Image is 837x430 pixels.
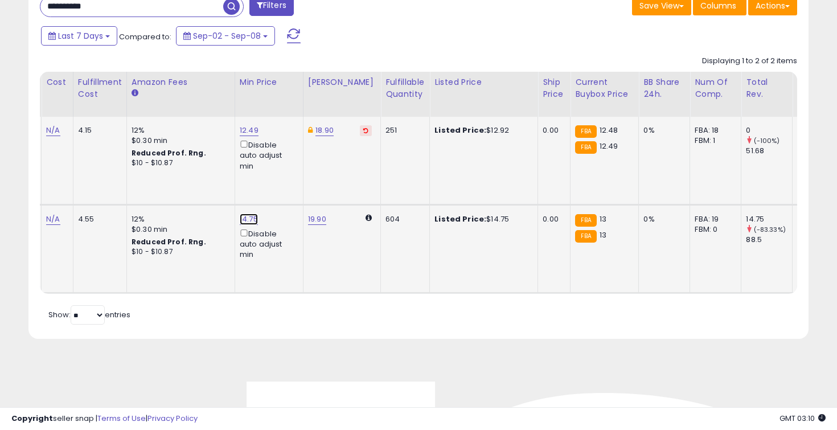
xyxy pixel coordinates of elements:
[702,56,797,67] div: Displaying 1 to 2 of 2 items
[746,214,792,224] div: 14.75
[46,214,60,225] a: N/A
[434,214,486,224] b: Listed Price:
[746,125,792,136] div: 0
[308,76,376,88] div: [PERSON_NAME]
[746,76,787,100] div: Total Rev.
[240,138,294,171] div: Disable auto adjust min
[176,26,275,46] button: Sep-02 - Sep-08
[434,125,486,136] b: Listed Price:
[543,76,565,100] div: Ship Price
[600,141,618,151] span: 12.49
[46,76,68,88] div: Cost
[385,125,421,136] div: 251
[58,30,103,42] span: Last 7 Days
[132,136,226,146] div: $0.30 min
[385,214,421,224] div: 604
[41,26,117,46] button: Last 7 Days
[434,125,529,136] div: $12.92
[600,214,606,224] span: 13
[543,125,561,136] div: 0.00
[385,76,425,100] div: Fulfillable Quantity
[240,125,259,136] a: 12.49
[48,309,130,320] span: Show: entries
[315,125,334,136] a: 18.90
[575,76,634,100] div: Current Buybox Price
[575,214,596,227] small: FBA
[695,224,732,235] div: FBM: 0
[575,141,596,154] small: FBA
[600,230,606,240] span: 13
[746,235,792,245] div: 88.5
[193,30,261,42] span: Sep-02 - Sep-08
[695,76,736,100] div: Num of Comp.
[308,214,326,225] a: 19.90
[543,214,561,224] div: 0.00
[119,31,171,42] span: Compared to:
[643,125,681,136] div: 0%
[132,247,226,257] div: $10 - $10.87
[643,214,681,224] div: 0%
[695,125,732,136] div: FBA: 18
[695,136,732,146] div: FBM: 1
[434,76,533,88] div: Listed Price
[575,230,596,243] small: FBA
[240,227,294,260] div: Disable auto adjust min
[754,136,780,145] small: (-100%)
[600,125,618,136] span: 12.48
[132,88,138,99] small: Amazon Fees.
[643,76,685,100] div: BB Share 24h.
[240,76,298,88] div: Min Price
[695,214,732,224] div: FBA: 19
[46,125,60,136] a: N/A
[132,76,230,88] div: Amazon Fees
[132,214,226,224] div: 12%
[240,214,258,225] a: 14.75
[132,237,206,247] b: Reduced Prof. Rng.
[132,224,226,235] div: $0.30 min
[363,128,368,133] i: Revert to store-level Dynamic Max Price
[132,125,226,136] div: 12%
[754,225,786,234] small: (-83.33%)
[434,214,529,224] div: $14.75
[132,148,206,158] b: Reduced Prof. Rng.
[308,126,313,134] i: This overrides the store level Dynamic Max Price for this listing
[78,76,122,100] div: Fulfillment Cost
[78,214,118,224] div: 4.55
[132,158,226,168] div: $10 - $10.87
[78,125,118,136] div: 4.15
[746,146,792,156] div: 51.68
[575,125,596,138] small: FBA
